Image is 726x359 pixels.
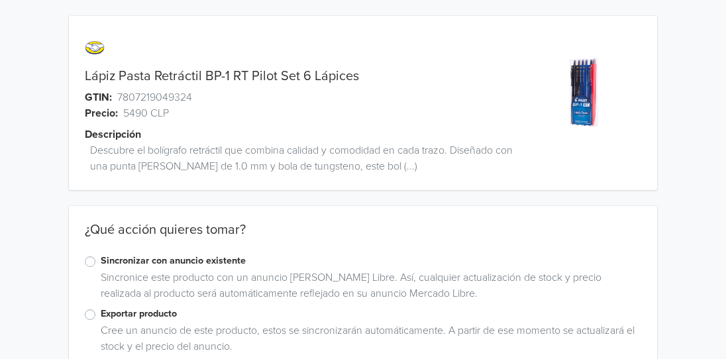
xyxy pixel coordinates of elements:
span: 5490 CLP [123,105,169,121]
a: Lápiz Pasta Retráctil BP-1 RT Pilot Set 6 Lápices [85,68,359,84]
label: Sincronizar con anuncio existente [101,254,641,268]
div: ¿Qué acción quieres tomar? [69,222,657,254]
label: Exportar producto [101,307,641,321]
span: GTIN: [85,89,112,105]
span: Descubre el bolígrafo retráctil que combina calidad y comodidad en cada trazo. Diseñado con una p... [90,142,526,174]
div: Sincronice este producto con un anuncio [PERSON_NAME] Libre. Así, cualquier actualización de stoc... [95,270,641,307]
span: Precio: [85,105,118,121]
span: Descripción [85,127,141,142]
img: product_image [534,42,634,142]
span: 7807219049324 [117,89,192,105]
